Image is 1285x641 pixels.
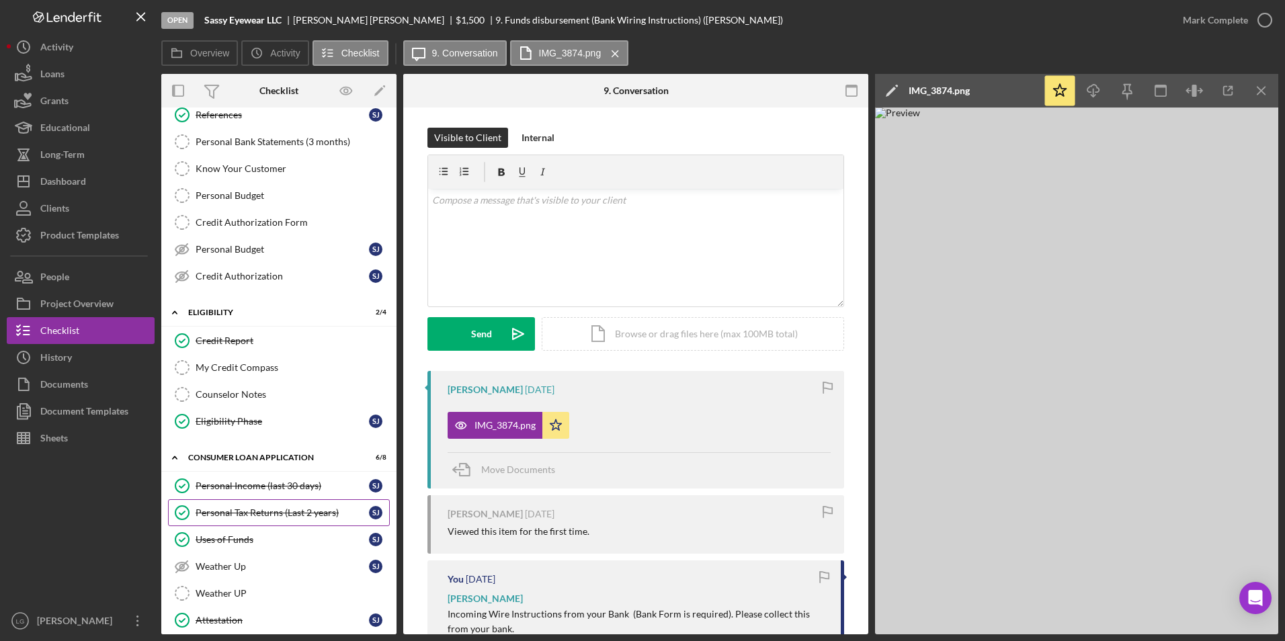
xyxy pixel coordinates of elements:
[474,420,536,431] div: IMG_3874.png
[168,499,390,526] a: Personal Tax Returns (Last 2 years)SJ
[510,40,629,66] button: IMG_3874.png
[168,209,390,236] a: Credit Authorization Form
[259,85,298,96] div: Checklist
[427,128,508,148] button: Visible to Client
[40,168,86,198] div: Dashboard
[362,454,386,462] div: 6 / 8
[168,381,390,408] a: Counselor Notes
[7,290,155,317] a: Project Overview
[369,479,382,493] div: S J
[448,412,569,439] button: IMG_3874.png
[369,560,382,573] div: S J
[341,48,380,58] label: Checklist
[16,617,25,625] text: LG
[604,85,669,96] div: 9. Conversation
[481,464,555,475] span: Move Documents
[369,506,382,519] div: S J
[7,371,155,398] button: Documents
[40,222,119,252] div: Product Templates
[525,384,554,395] time: 2025-10-03 15:49
[525,509,554,519] time: 2025-10-03 15:39
[204,15,282,26] b: Sassy Eyewear LLC
[196,615,369,626] div: Attestation
[168,155,390,182] a: Know Your Customer
[515,128,561,148] button: Internal
[909,85,970,96] div: IMG_3874.png
[40,114,90,144] div: Educational
[196,416,369,427] div: Eligibility Phase
[168,128,390,155] a: Personal Bank Statements (3 months)
[40,34,73,64] div: Activity
[168,607,390,634] a: AttestationSJ
[1239,582,1272,614] div: Open Intercom Messenger
[196,389,389,400] div: Counselor Notes
[7,607,155,634] button: LG[PERSON_NAME]
[1183,7,1248,34] div: Mark Complete
[40,195,69,225] div: Clients
[196,507,369,518] div: Personal Tax Returns (Last 2 years)
[448,608,812,634] span: Incoming Wire Instructions from your Bank (Bank Form is required). Please collect this from your ...
[448,593,523,604] span: [PERSON_NAME]
[7,398,155,425] a: Document Templates
[456,14,485,26] span: $1,500
[188,308,353,316] div: Eligibility
[40,141,85,171] div: Long-Term
[196,588,389,599] div: Weather UP
[448,509,523,519] div: [PERSON_NAME]
[270,48,300,58] label: Activity
[168,580,390,607] a: Weather UP
[293,15,456,26] div: [PERSON_NAME] [PERSON_NAME]
[466,574,495,585] time: 2025-10-03 14:51
[161,40,238,66] button: Overview
[7,222,155,249] a: Product Templates
[196,335,389,346] div: Credit Report
[432,48,498,58] label: 9. Conversation
[40,87,69,118] div: Grants
[369,613,382,627] div: S J
[427,317,535,351] button: Send
[196,271,369,282] div: Credit Authorization
[403,40,507,66] button: 9. Conversation
[7,168,155,195] button: Dashboard
[196,163,389,174] div: Know Your Customer
[448,574,464,585] div: You
[369,108,382,122] div: S J
[448,526,589,537] div: Viewed this item for the first time.
[7,317,155,344] button: Checklist
[7,195,155,222] button: Clients
[40,398,128,428] div: Document Templates
[196,136,389,147] div: Personal Bank Statements (3 months)
[168,182,390,209] a: Personal Budget
[168,408,390,435] a: Eligibility PhaseSJ
[7,425,155,452] button: Sheets
[7,263,155,290] a: People
[369,533,382,546] div: S J
[7,60,155,87] button: Loans
[168,101,390,128] a: ReferencesSJ
[40,344,72,374] div: History
[196,534,369,545] div: Uses of Funds
[875,108,1278,634] img: Preview
[161,12,194,29] div: Open
[522,128,554,148] div: Internal
[434,128,501,148] div: Visible to Client
[7,114,155,141] button: Educational
[188,454,353,462] div: Consumer Loan Application
[40,371,88,401] div: Documents
[168,526,390,553] a: Uses of FundsSJ
[168,354,390,381] a: My Credit Compass
[196,190,389,201] div: Personal Budget
[168,553,390,580] a: Weather UpSJ
[448,384,523,395] div: [PERSON_NAME]
[40,425,68,455] div: Sheets
[7,141,155,168] button: Long-Term
[369,243,382,256] div: S J
[196,244,369,255] div: Personal Budget
[168,327,390,354] a: Credit Report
